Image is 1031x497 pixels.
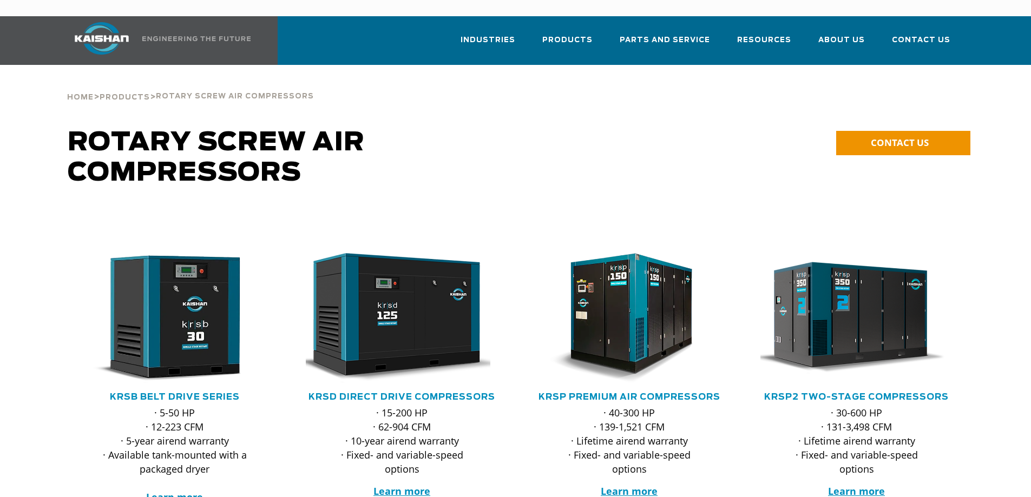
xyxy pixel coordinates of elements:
[461,26,515,63] a: Industries
[67,94,94,101] span: Home
[752,253,945,383] img: krsp350
[327,406,477,476] p: · 15-200 HP · 62-904 CFM · 10-year airend warranty · Fixed- and variable-speed options
[542,26,593,63] a: Products
[737,26,791,63] a: Resources
[871,136,929,149] span: CONTACT US
[533,253,726,383] div: krsp150
[539,393,720,401] a: KRSP Premium Air Compressors
[110,393,240,401] a: KRSB Belt Drive Series
[100,94,150,101] span: Products
[892,26,950,63] a: Contact Us
[68,130,365,186] span: Rotary Screw Air Compressors
[892,34,950,47] span: Contact Us
[764,393,949,401] a: KRSP2 Two-Stage Compressors
[78,253,271,383] div: krsb30
[100,92,150,102] a: Products
[737,34,791,47] span: Resources
[620,26,710,63] a: Parts and Service
[67,65,314,106] div: > >
[67,92,94,102] a: Home
[70,253,263,383] img: krsb30
[306,253,498,383] div: krsd125
[818,26,865,63] a: About Us
[298,253,490,383] img: krsd125
[156,93,314,100] span: Rotary Screw Air Compressors
[542,34,593,47] span: Products
[142,36,251,41] img: Engineering the future
[308,393,495,401] a: KRSD Direct Drive Compressors
[61,16,253,65] a: Kaishan USA
[620,34,710,47] span: Parts and Service
[461,34,515,47] span: Industries
[836,131,970,155] a: CONTACT US
[525,253,718,383] img: krsp150
[782,406,931,476] p: · 30-600 HP · 131-3,498 CFM · Lifetime airend warranty · Fixed- and variable-speed options
[61,22,142,55] img: kaishan logo
[818,34,865,47] span: About Us
[760,253,953,383] div: krsp350
[555,406,704,476] p: · 40-300 HP · 139-1,521 CFM · Lifetime airend warranty · Fixed- and variable-speed options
